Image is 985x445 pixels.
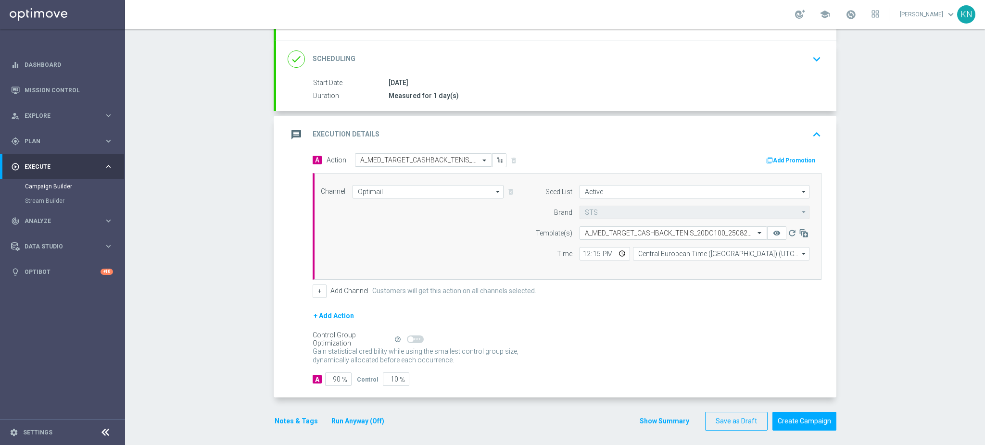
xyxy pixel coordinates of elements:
[11,268,20,276] i: lightbulb
[313,284,327,298] button: +
[25,259,101,284] a: Optibot
[11,52,113,77] div: Dashboard
[705,412,768,431] button: Save as Draft
[288,50,305,68] i: done
[773,229,781,237] i: remove_red_eye
[330,415,385,427] button: Run Anyway (Off)
[11,87,114,94] button: Mission Control
[25,52,113,77] a: Dashboard
[342,376,347,384] span: %
[25,194,124,208] div: Stream Builder
[11,162,20,171] i: play_circle_outline
[580,226,767,240] ng-select: A_MED_TARGET_CASHBACK_TENIS_20DO100_250825_MAIL
[104,242,113,251] i: keyboard_arrow_right
[25,113,104,119] span: Explore
[25,183,100,190] a: Campaign Builder
[330,287,368,295] label: Add Channel
[313,79,389,87] label: Start Date
[493,185,503,198] i: arrow_drop_down
[11,137,114,145] button: gps_fixed Plan keyboard_arrow_right
[355,153,492,167] ng-select: A_MED_TARGET_CASHBACK_TENIS_20DO100_250825_MAIL
[357,375,378,383] div: Control
[25,138,104,144] span: Plan
[10,428,18,437] i: settings
[104,216,113,225] i: keyboard_arrow_right
[11,61,20,69] i: equalizer
[11,163,114,171] button: play_circle_outline Execute keyboard_arrow_right
[400,376,405,384] span: %
[11,137,20,146] i: gps_fixed
[799,247,809,260] i: arrow_drop_down
[11,137,104,146] div: Plan
[11,217,20,225] i: track_changes
[11,77,113,103] div: Mission Control
[327,156,346,164] label: Action
[25,197,100,205] a: Stream Builder
[313,130,379,139] h2: Execution Details
[25,179,124,194] div: Campaign Builder
[313,310,355,322] button: + Add Action
[820,9,830,20] span: school
[787,228,797,238] i: refresh
[394,336,401,343] i: help_outline
[808,50,825,68] button: keyboard_arrow_down
[809,52,824,66] i: keyboard_arrow_down
[372,287,536,295] label: Customers will get this action on all channels selected.
[104,162,113,171] i: keyboard_arrow_right
[799,206,809,218] i: arrow_drop_down
[786,226,798,240] button: refresh
[899,7,957,22] a: [PERSON_NAME]keyboard_arrow_down
[554,209,572,217] label: Brand
[104,136,113,146] i: keyboard_arrow_right
[580,185,809,198] input: Optional
[274,415,319,427] button: Notes & Tags
[25,164,104,170] span: Execute
[536,229,572,237] label: Template(s)
[557,250,572,258] label: Time
[288,125,825,144] div: message Execution Details keyboard_arrow_up
[633,247,809,260] input: Select time zone
[313,375,322,383] div: A
[957,5,975,24] div: KN
[11,111,104,120] div: Explore
[353,185,504,198] input: Select channel
[808,125,825,144] button: keyboard_arrow_up
[101,269,113,275] div: +10
[393,334,407,345] button: help_outline
[25,218,104,224] span: Analyze
[11,259,113,284] div: Optibot
[11,242,104,251] div: Data Studio
[23,430,52,435] a: Settings
[11,162,104,171] div: Execute
[313,92,389,100] label: Duration
[11,217,104,225] div: Analyze
[11,268,114,276] div: lightbulb Optibot +10
[545,188,572,196] label: Seed List
[288,50,825,68] div: done Scheduling keyboard_arrow_down
[11,112,114,120] button: person_search Explore keyboard_arrow_right
[25,77,113,103] a: Mission Control
[288,126,305,143] i: message
[11,217,114,225] button: track_changes Analyze keyboard_arrow_right
[313,331,393,347] div: Control Group Optimization
[946,9,956,20] span: keyboard_arrow_down
[765,155,819,166] button: Add Promotion
[389,91,818,100] div: Measured for 1 day(s)
[104,111,113,120] i: keyboard_arrow_right
[799,185,809,198] i: arrow_drop_down
[767,226,786,240] button: remove_red_eye
[313,54,355,63] h2: Scheduling
[809,127,824,142] i: keyboard_arrow_up
[639,416,690,427] button: Show Summary
[11,61,114,69] button: equalizer Dashboard
[11,243,114,250] button: Data Studio keyboard_arrow_right
[389,78,818,87] div: [DATE]
[772,412,836,431] button: Create Campaign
